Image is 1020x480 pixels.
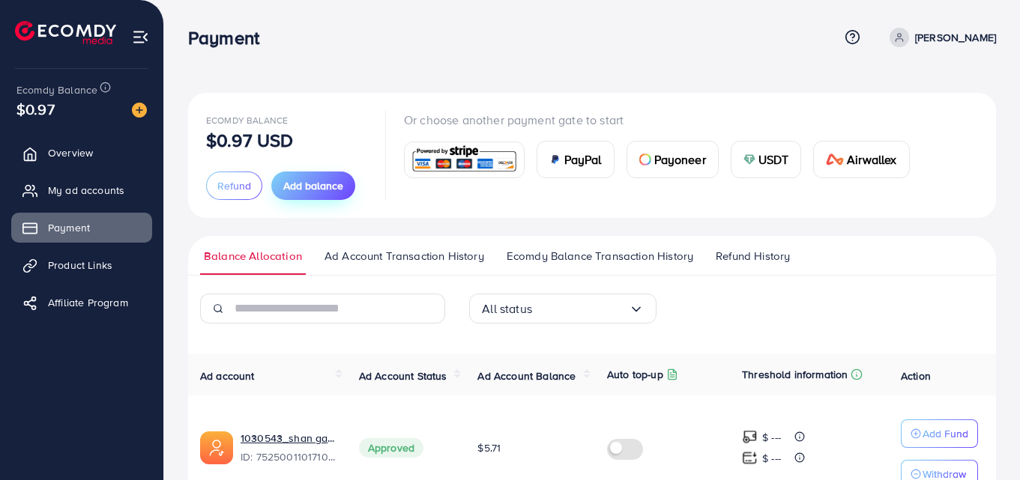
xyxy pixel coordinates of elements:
[204,248,302,264] span: Balance Allocation
[477,368,576,383] span: Ad Account Balance
[325,248,484,264] span: Ad Account Transaction History
[11,213,152,243] a: Payment
[404,111,922,129] p: Or choose another payment gate to start
[188,27,271,49] h3: Payment
[507,248,693,264] span: Ecomdy Balance Transaction History
[826,154,844,165] img: card
[901,419,978,448] button: Add Fund
[48,220,90,235] span: Payment
[409,144,519,176] img: card
[627,141,719,178] a: cardPayoneer
[847,151,896,168] span: Airwallex
[359,368,447,383] span: Ad Account Status
[217,178,251,193] span: Refund
[11,288,152,318] a: Affiliate Program
[48,183,124,198] span: My ad accounts
[654,151,706,168] span: Payoneer
[48,295,128,310] span: Affiliate Program
[359,438,423,458] span: Approved
[742,429,758,445] img: top-up amount
[956,413,1009,469] iframe: Chat
[607,365,663,383] p: Auto top-up
[639,154,651,165] img: card
[762,449,781,467] p: $ ---
[901,368,931,383] span: Action
[200,431,233,464] img: ic-ads-acc.e4c84228.svg
[241,449,335,464] span: ID: 7525001101710884865
[915,28,996,46] p: [PERSON_NAME]
[11,138,152,168] a: Overview
[742,450,758,466] img: top-up amount
[742,365,848,383] p: Threshold information
[283,178,343,193] span: Add balance
[477,440,501,455] span: $5.71
[469,294,657,323] div: Search for option
[743,154,755,165] img: card
[11,175,152,205] a: My ad accounts
[16,98,55,120] span: $0.97
[564,151,602,168] span: PayPal
[206,171,262,200] button: Refund
[532,297,629,320] input: Search for option
[16,82,97,97] span: Ecomdy Balance
[241,431,335,465] div: <span class='underline'>1030543_shan gabool 122_1752050866845</span></br>7525001101710884865
[48,258,112,273] span: Product Links
[884,28,996,47] a: [PERSON_NAME]
[206,114,288,127] span: Ecomdy Balance
[731,141,802,178] a: cardUSDT
[271,171,355,200] button: Add balance
[132,28,149,46] img: menu
[762,428,781,446] p: $ ---
[537,141,615,178] a: cardPayPal
[48,145,93,160] span: Overview
[206,131,293,149] p: $0.97 USD
[716,248,790,264] span: Refund History
[241,431,335,446] a: 1030543_shan gabool 122_1752050866845
[200,368,255,383] span: Ad account
[15,21,116,44] img: logo
[758,151,789,168] span: USDT
[404,142,525,178] a: card
[482,297,532,320] span: All status
[11,250,152,280] a: Product Links
[549,154,561,165] img: card
[813,141,909,178] a: cardAirwallex
[132,103,147,118] img: image
[923,425,968,443] p: Add Fund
